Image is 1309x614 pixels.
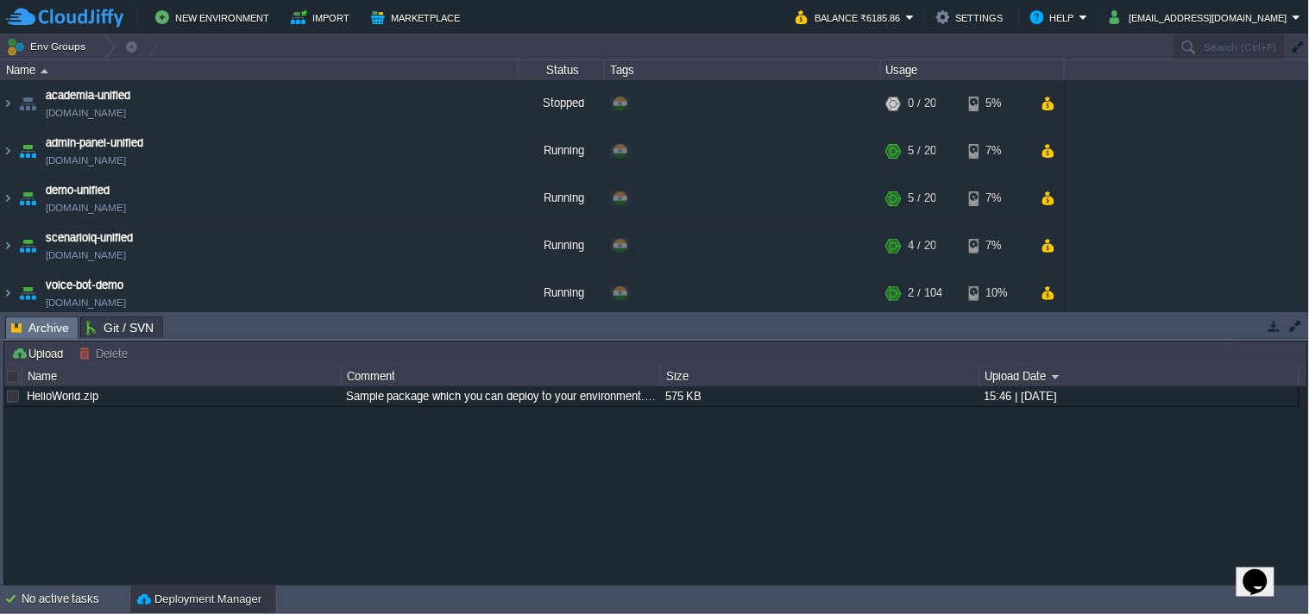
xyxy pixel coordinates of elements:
img: AMDAwAAAACH5BAEAAAAALAAAAAABAAEAAAICRAEAOw== [1,80,15,127]
button: Deployment Manager [137,591,261,608]
span: Git / SVN [86,317,154,338]
div: 575 KB [661,386,979,406]
a: [DOMAIN_NAME] [46,247,126,264]
div: 15:46 | [DATE] [980,386,1298,406]
div: 0 / 20 [909,80,936,127]
img: AMDAwAAAACH5BAEAAAAALAAAAAABAAEAAAICRAEAOw== [16,270,40,316]
a: [DOMAIN_NAME] [46,104,126,122]
img: CloudJiffy [6,7,123,28]
div: No active tasks [22,586,129,613]
button: New Environment [155,7,274,28]
div: Upload Date [981,367,1299,386]
button: Upload [11,346,68,361]
div: Status [519,60,604,80]
img: AMDAwAAAACH5BAEAAAAALAAAAAABAAEAAAICRAEAOw== [16,222,40,269]
div: Running [519,175,605,222]
a: admin-panel-unified [46,135,143,152]
div: Name [2,60,518,80]
div: 5 / 20 [909,175,936,222]
a: scenarioiq-unified [46,229,133,247]
img: AMDAwAAAACH5BAEAAAAALAAAAAABAAEAAAICRAEAOw== [16,128,40,174]
div: Sample package which you can deploy to your environment. Feel free to delete and upload a package... [342,386,659,406]
img: AMDAwAAAACH5BAEAAAAALAAAAAABAAEAAAICRAEAOw== [16,175,40,222]
a: [DOMAIN_NAME] [46,294,126,311]
div: Usage [882,60,1064,80]
a: HelloWorld.zip [27,390,98,403]
a: [DOMAIN_NAME] [46,199,126,216]
img: AMDAwAAAACH5BAEAAAAALAAAAAABAAEAAAICRAEAOw== [16,80,40,127]
div: Size [662,367,979,386]
div: Running [519,128,605,174]
span: Archive [11,317,69,339]
img: AMDAwAAAACH5BAEAAAAALAAAAAABAAEAAAICRAEAOw== [41,69,48,73]
div: 7% [969,222,1025,269]
div: 10% [969,270,1025,316]
div: 7% [969,175,1025,222]
div: Comment [343,367,660,386]
div: 5% [969,80,1025,127]
button: Balance ₹6185.86 [796,7,906,28]
div: 2 / 104 [909,270,942,316]
button: [EMAIL_ADDRESS][DOMAIN_NAME] [1110,7,1293,28]
div: Running [519,222,605,269]
div: Running [519,270,605,316]
div: Tags [606,60,880,80]
img: AMDAwAAAACH5BAEAAAAALAAAAAABAAEAAAICRAEAOw== [1,222,15,269]
a: [DOMAIN_NAME] [46,152,126,169]
img: AMDAwAAAACH5BAEAAAAALAAAAAABAAEAAAICRAEAOw== [1,175,15,222]
button: Help [1030,7,1079,28]
a: academia-unified [46,87,130,104]
button: Env Groups [6,34,91,59]
a: voice-bot-demo [46,277,123,294]
div: Name [23,367,341,386]
div: Stopped [519,80,605,127]
button: Settings [936,7,1009,28]
button: Delete [79,346,133,361]
img: AMDAwAAAACH5BAEAAAAALAAAAAABAAEAAAICRAEAOw== [1,128,15,174]
button: Marketplace [371,7,465,28]
div: 4 / 20 [909,222,936,269]
img: AMDAwAAAACH5BAEAAAAALAAAAAABAAEAAAICRAEAOw== [1,270,15,316]
a: demo-unified [46,182,110,199]
div: 7% [969,128,1025,174]
div: 5 / 20 [909,128,936,174]
button: Import [291,7,356,28]
iframe: chat widget [1237,545,1292,597]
